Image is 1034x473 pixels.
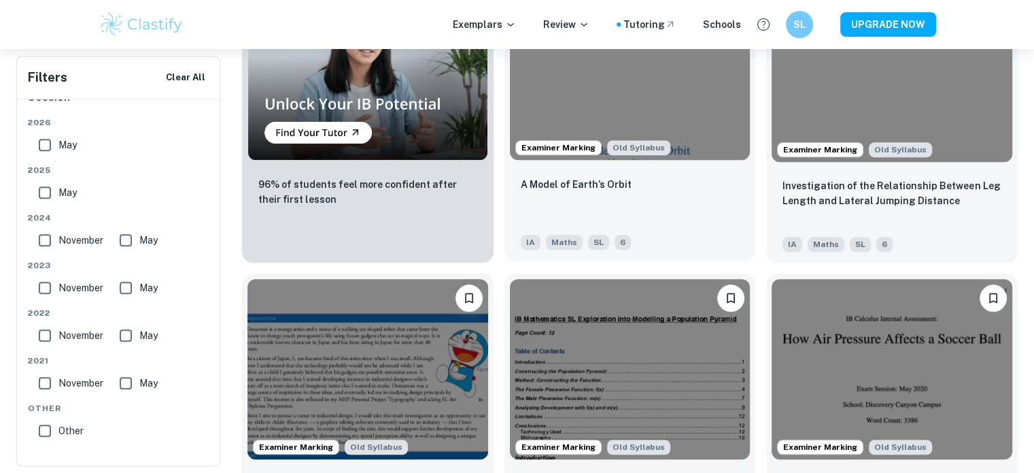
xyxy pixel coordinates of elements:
[588,235,609,250] span: SL
[345,440,408,455] span: Old Syllabus
[850,237,871,252] span: SL
[139,328,158,343] span: May
[615,235,631,250] span: 6
[808,237,844,252] span: Maths
[869,142,932,157] span: Old Syllabus
[543,17,589,32] p: Review
[703,17,741,32] a: Schools
[510,279,751,459] img: Maths IA example thumbnail: Exploration into Modelling a Population
[623,17,676,32] a: Tutoring
[786,11,813,38] button: SL
[139,280,158,295] span: May
[521,235,540,250] span: IA
[247,279,488,459] img: Maths IA example thumbnail: Mathematical Modelling of Doraemon
[980,284,1007,312] button: Bookmark
[717,284,744,312] button: Bookmark
[782,237,802,252] span: IA
[607,440,670,455] span: Old Syllabus
[58,137,77,152] span: May
[139,233,158,248] span: May
[139,376,158,391] span: May
[162,67,209,88] button: Clear All
[876,237,893,252] span: 6
[258,177,477,207] p: 96% of students feel more confident after their first lesson
[869,440,932,455] span: Old Syllabus
[28,212,210,224] span: 2024
[28,307,210,319] span: 2022
[28,164,210,176] span: 2025
[254,441,339,453] span: Examiner Marking
[99,11,185,38] img: Clastify logo
[752,13,775,36] button: Help and Feedback
[840,12,936,37] button: UPGRADE NOW
[453,17,516,32] p: Exemplars
[607,140,670,155] div: Although this IA is written for the old math syllabus (last exam in November 2020), the current I...
[607,140,670,155] span: Old Syllabus
[869,142,932,157] div: Although this IA is written for the old math syllabus (last exam in November 2020), the current I...
[58,376,103,391] span: November
[28,402,210,414] span: Other
[869,440,932,455] div: Although this IA is written for the old math syllabus (last exam in November 2020), the current I...
[58,233,103,248] span: November
[546,235,583,250] span: Maths
[455,284,483,312] button: Bookmark
[778,441,863,453] span: Examiner Marking
[28,355,210,367] span: 2021
[516,441,601,453] span: Examiner Marking
[778,144,863,156] span: Examiner Marking
[28,116,210,129] span: 2026
[58,280,103,295] span: November
[58,185,77,200] span: May
[782,178,1001,208] p: Investigation of the Relationship Between Leg Length and Lateral Jumping Distance
[58,328,103,343] span: November
[28,89,210,116] h6: Session
[521,177,632,192] p: A Model of Earth’s Orbit
[345,440,408,455] div: Although this IA is written for the old math syllabus (last exam in November 2020), the current I...
[772,279,1012,459] img: Maths IA example thumbnail: How Air Pressure Affects a Soccer Ball
[516,142,601,154] span: Examiner Marking
[607,440,670,455] div: Although this IA is written for the old math syllabus (last exam in November 2020), the current I...
[28,259,210,272] span: 2023
[28,68,67,87] h6: Filters
[58,423,84,438] span: Other
[791,17,807,32] h6: SL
